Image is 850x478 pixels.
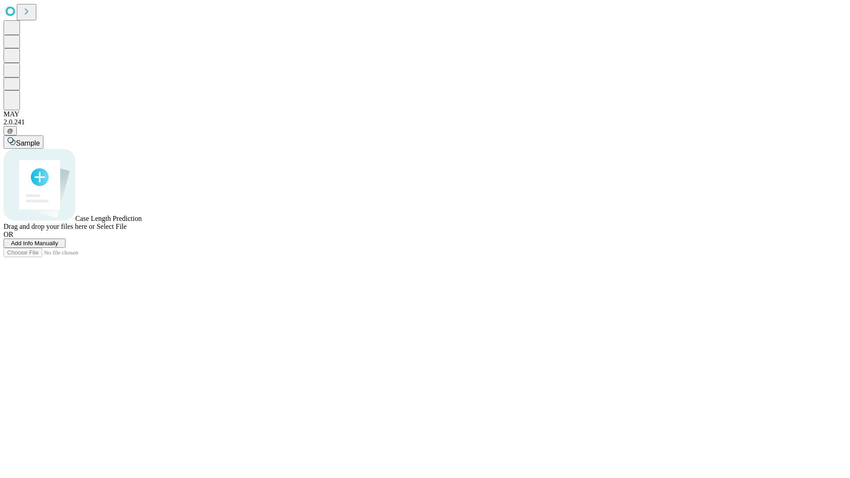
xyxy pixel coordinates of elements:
span: Case Length Prediction [75,215,142,222]
div: 2.0.241 [4,118,846,126]
span: OR [4,231,13,238]
div: MAY [4,110,846,118]
button: Add Info Manually [4,239,66,248]
span: Select File [97,223,127,230]
span: Sample [16,139,40,147]
span: Drag and drop your files here or [4,223,95,230]
span: @ [7,127,13,134]
button: Sample [4,135,43,149]
button: @ [4,126,17,135]
span: Add Info Manually [11,240,58,247]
